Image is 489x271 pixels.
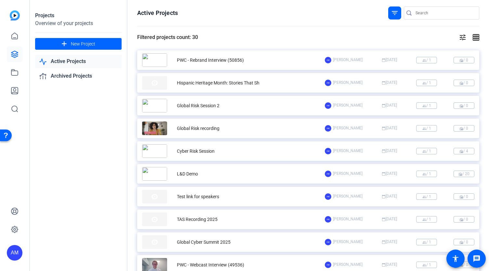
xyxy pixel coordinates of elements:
div: AM [325,57,331,63]
img: thumb_2025-08-08-17-14-51-003.webp [142,167,167,181]
span: [PERSON_NAME] [333,148,363,154]
img: placeholder.jpg [142,213,167,226]
mat-icon: calendar_today [382,126,386,130]
span: [DATE] [379,171,400,177]
img: thumb_2025-08-18-15-38-48-782.webp [142,144,167,158]
mat-icon: group [422,195,426,199]
img: 7ed9abce-eedc-4c74-9753-6538a229b76b_THUMB_ART.webp [142,122,167,135]
a: Archived Projects [35,70,122,83]
div: AM [7,245,22,261]
mat-icon: calendar_today [382,217,386,221]
span: [DATE] [379,148,400,154]
div: AM [325,262,331,268]
img: placeholder.jpg [142,235,167,249]
a: Active Projects [35,55,122,68]
div: AM [325,193,331,200]
div: PWC - Rebrand Interview (50856) [177,57,244,64]
mat-icon: accessibility [452,255,459,263]
mat-icon: tune [459,33,467,41]
span: [DATE] [379,216,400,223]
mat-icon: group [422,81,426,85]
mat-icon: group [422,104,426,108]
mat-icon: message [473,255,481,263]
span: [PERSON_NAME] [333,262,363,268]
div: AM [325,171,331,177]
span: / 0 [454,125,474,132]
div: Global Risk Session 2 [177,102,219,109]
div: Overview of your projects [35,19,122,27]
div: Cyber Risk Session [177,148,215,155]
div: Projects [35,12,122,19]
span: / 1 [416,80,437,86]
mat-icon: calendar_today [382,81,386,85]
div: Global Cyber Summit 2025 [177,239,231,246]
span: [DATE] [379,57,400,63]
input: Search [416,9,474,17]
div: Filtered projects count: 30 [137,33,198,41]
mat-icon: radio [459,195,463,199]
mat-icon: calendar_today [382,104,386,108]
span: / 1 [416,262,437,268]
span: / 0 [454,239,474,245]
mat-icon: radio [459,127,463,131]
button: New Project [35,38,122,50]
img: blue-gradient.svg [10,10,20,20]
span: / 0 [454,57,474,63]
mat-icon: calendar_today [382,58,386,62]
mat-icon: group [422,172,426,176]
mat-icon: radio [459,58,463,62]
span: / 0 [454,102,474,109]
mat-icon: add [60,40,68,48]
span: [DATE] [379,102,400,109]
span: [PERSON_NAME] [333,171,363,177]
span: New Project [71,41,95,47]
div: AM [325,239,331,245]
div: Hispanic Heritage Month: Stories That Sh [177,80,259,86]
span: / 1 [416,193,437,200]
mat-icon: calendar_today [382,240,386,244]
div: Test link for speakers [177,193,219,200]
mat-icon: radio [459,240,463,244]
span: [PERSON_NAME] [333,102,363,109]
mat-icon: radio [458,172,462,176]
mat-icon: group [422,240,426,244]
img: thumb_2025-08-18-15-38-44-195.webp [142,99,167,112]
span: [DATE] [379,193,400,200]
span: [DATE] [379,125,400,132]
mat-icon: calendar_today [382,263,386,267]
div: Global Risk recording [177,125,219,132]
span: [DATE] [379,239,400,245]
img: placeholder.jpg [142,76,167,90]
span: [PERSON_NAME] [333,239,363,245]
img: placeholder.jpg [142,190,167,203]
span: / 4 [454,148,474,154]
mat-icon: group [422,149,426,153]
mat-icon: radio [459,149,463,153]
mat-icon: group [422,127,426,131]
span: / 1 [416,148,437,154]
span: / 0 [454,193,474,200]
span: / 1 [416,125,437,132]
div: TAS Recording 2025 [177,216,218,223]
div: AM [325,80,331,86]
mat-icon: calendar_today [382,149,386,153]
span: / 1 [416,216,437,223]
span: / 1 [416,239,437,245]
span: / 0 [454,80,474,86]
div: AM [325,102,331,109]
div: L&D Demo [177,171,198,177]
span: / 1 [416,57,437,63]
span: [DATE] [379,262,400,268]
mat-icon: filter_list [391,9,399,17]
span: / 0 [454,216,474,223]
mat-icon: group [422,58,426,62]
span: [DATE] [379,80,400,86]
div: AM [325,216,331,223]
span: / 20 [454,171,474,177]
mat-icon: group [422,263,426,267]
span: / 1 [416,171,437,177]
mat-icon: radio [459,81,463,85]
div: PWC - Webcast Interview (49536) [177,262,244,268]
mat-icon: group [422,218,426,222]
span: [PERSON_NAME] [333,193,363,200]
